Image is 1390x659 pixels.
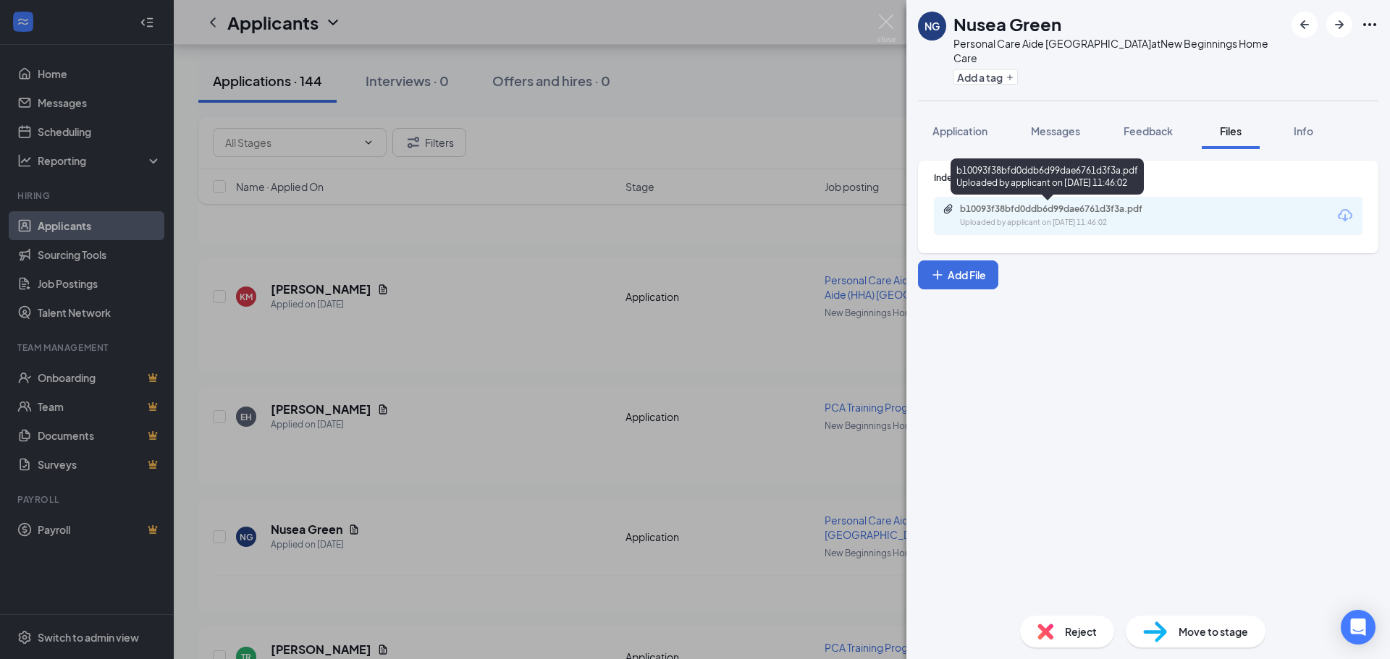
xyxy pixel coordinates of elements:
span: Files [1220,124,1242,137]
svg: Plus [930,268,945,282]
span: Move to stage [1179,624,1248,639]
span: Application [932,124,987,137]
svg: ArrowLeftNew [1296,16,1313,33]
svg: Paperclip [943,203,954,215]
span: Messages [1031,124,1080,137]
div: b10093f38bfd0ddb6d99dae6761d3f3a.pdf [960,203,1163,215]
span: Feedback [1124,124,1173,137]
a: Paperclipb10093f38bfd0ddb6d99dae6761d3f3a.pdfUploaded by applicant on [DATE] 11:46:02 [943,203,1177,229]
span: Info [1294,124,1313,137]
button: ArrowRight [1326,12,1352,38]
h1: Nusea Green [953,12,1061,36]
div: Personal Care Aide [GEOGRAPHIC_DATA] at New Beginnings Home Care [953,36,1284,65]
div: Uploaded by applicant on [DATE] 11:46:02 [960,217,1177,229]
svg: Download [1336,207,1354,224]
div: NG [924,19,940,33]
button: Add FilePlus [918,260,998,289]
svg: ArrowRight [1331,16,1348,33]
span: Reject [1065,624,1097,639]
svg: Plus [1006,73,1014,82]
button: ArrowLeftNew [1292,12,1318,38]
button: PlusAdd a tag [953,69,1018,85]
div: b10093f38bfd0ddb6d99dae6761d3f3a.pdf Uploaded by applicant on [DATE] 11:46:02 [951,158,1144,195]
svg: Ellipses [1361,16,1378,33]
div: Indeed Resume [934,171,1362,184]
div: Open Intercom Messenger [1341,610,1376,645]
